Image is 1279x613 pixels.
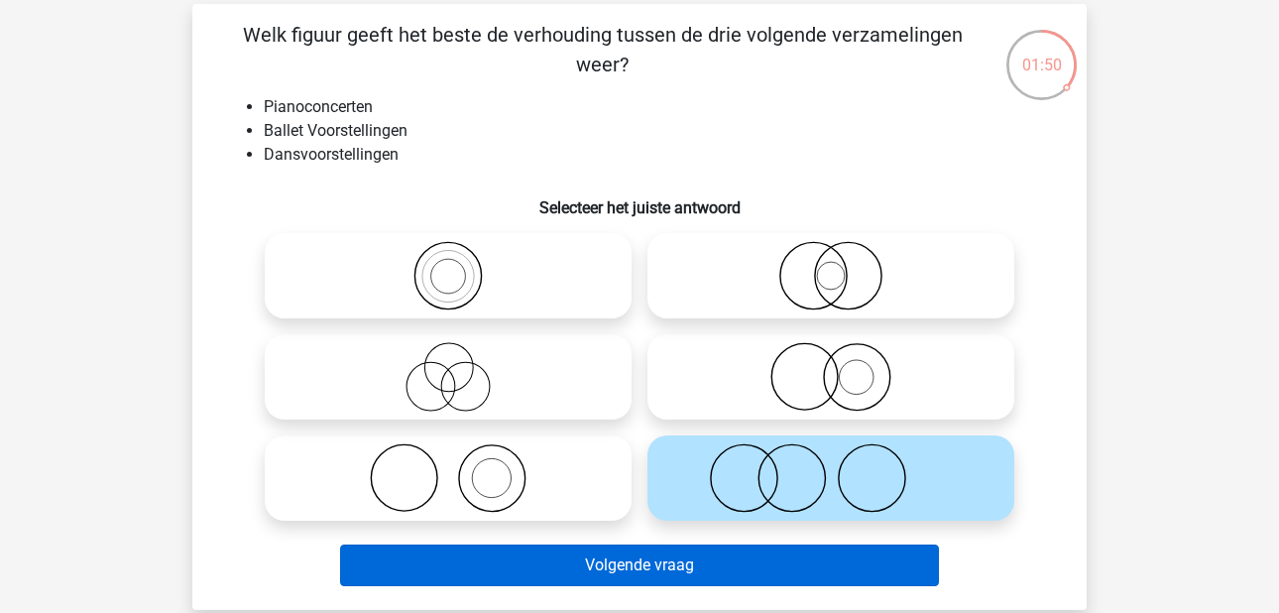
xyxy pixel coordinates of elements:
h6: Selecteer het juiste antwoord [224,183,1055,217]
li: Pianoconcerten [264,95,1055,119]
li: Ballet Voorstellingen [264,119,1055,143]
button: Volgende vraag [340,545,940,586]
p: Welk figuur geeft het beste de verhouding tussen de drie volgende verzamelingen weer? [224,20,981,79]
li: Dansvoorstellingen [264,143,1055,167]
div: 01:50 [1004,28,1079,77]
